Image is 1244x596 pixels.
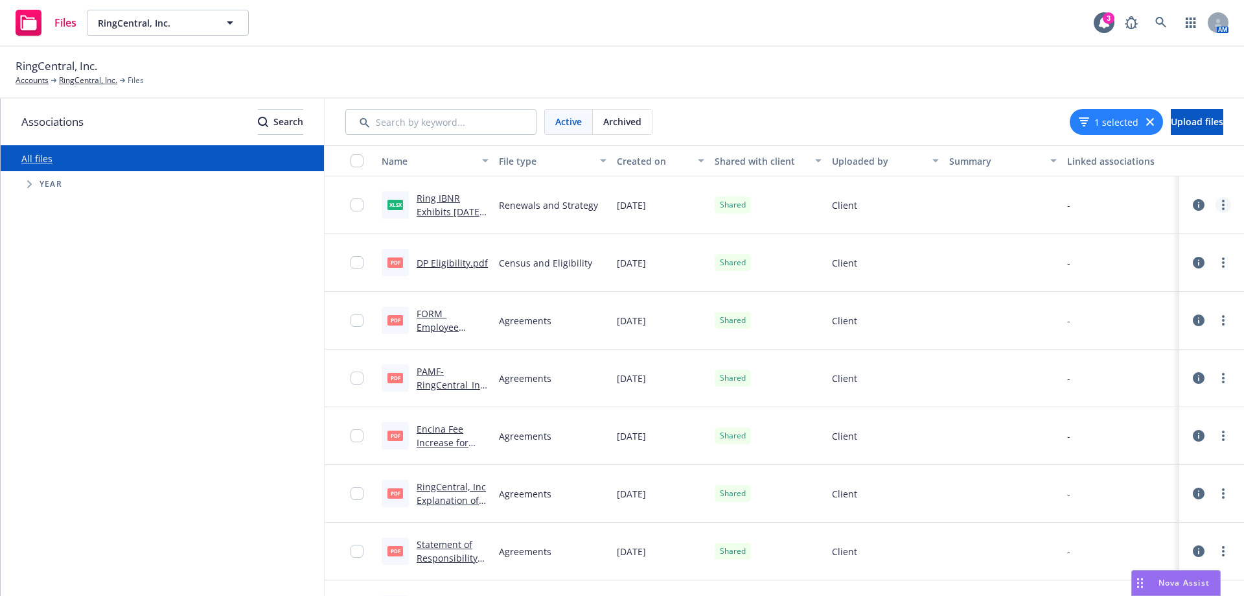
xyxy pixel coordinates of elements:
span: [DATE] [617,545,646,558]
div: Drag to move [1132,571,1148,595]
button: Uploaded by [827,145,944,176]
button: Created on [612,145,709,176]
input: Toggle Row Selected [351,429,363,442]
button: Name [376,145,494,176]
input: Toggle Row Selected [351,372,363,385]
a: more [1215,197,1231,213]
div: 3 [1103,12,1114,24]
span: xlsx [387,200,403,209]
a: more [1215,313,1231,328]
div: - [1067,256,1070,270]
button: Nova Assist [1131,570,1221,596]
a: Report a Bug [1118,10,1144,36]
a: Files [10,5,82,41]
button: Shared with client [709,145,827,176]
button: Linked associations [1062,145,1179,176]
span: pdf [387,546,403,556]
div: - [1067,487,1070,501]
span: Shared [720,199,746,211]
span: Client [832,372,857,385]
span: pdf [387,373,403,383]
span: Year [40,180,62,188]
a: DP Eligibility.pdf [417,257,488,269]
div: Uploaded by [832,154,925,168]
span: Shared [720,545,746,557]
span: pdf [387,257,403,267]
input: Toggle Row Selected [351,256,363,269]
span: Shared [720,430,746,442]
svg: Search [258,117,268,127]
a: more [1215,543,1231,559]
span: RingCentral, Inc. [16,58,97,75]
a: more [1215,255,1231,270]
a: more [1215,370,1231,386]
span: Files [54,18,76,28]
span: Client [832,487,857,501]
span: [DATE] [617,198,646,212]
a: PAMF-RingCentral_Inc-Executive_Health__Services_Agreement_(01591587xBA01C).DOCX.pdf [417,365,488,459]
span: Agreements [499,314,551,328]
span: Archived [603,115,641,128]
a: more [1215,486,1231,501]
span: Shared [720,372,746,384]
input: Toggle Row Selected [351,487,363,500]
a: Statement of Responsibility MET [DATE] - Copy.pdf [417,538,478,591]
div: Created on [617,154,690,168]
a: Switch app [1178,10,1204,36]
span: Shared [720,315,746,326]
div: File type [499,154,592,168]
div: - [1067,372,1070,385]
a: RingCentral, Inc Explanation of Administrative ServicesPDF - Copy.pdf [417,481,486,547]
span: RingCentral, Inc. [98,16,210,30]
div: Shared with client [715,154,807,168]
span: Agreements [499,545,551,558]
span: Renewals and Strategy [499,198,598,212]
span: Census and Eligibility [499,256,592,270]
span: [DATE] [617,314,646,328]
a: All files [21,152,52,165]
input: Toggle Row Selected [351,198,363,211]
span: Files [128,75,144,86]
button: SearchSearch [258,109,303,135]
a: Search [1148,10,1174,36]
span: pdf [387,488,403,498]
a: Encina Fee Increase for 2024 Concierge Program.pdf [417,423,483,476]
div: Tree Example [1,171,324,197]
input: Toggle Row Selected [351,314,363,327]
span: Client [832,198,857,212]
input: Toggle Row Selected [351,545,363,558]
a: more [1215,428,1231,444]
span: Client [832,545,857,558]
div: Name [382,154,474,168]
span: Upload files [1171,115,1223,128]
span: [DATE] [617,429,646,443]
span: [DATE] [617,372,646,385]
button: Upload files [1171,109,1223,135]
div: - [1067,198,1070,212]
div: - [1067,314,1070,328]
button: File type [494,145,611,176]
span: [DATE] [617,487,646,501]
div: Search [258,110,303,134]
span: Shared [720,257,746,268]
button: 1 selected [1079,115,1138,129]
input: Search by keyword... [345,109,536,135]
div: - [1067,429,1070,443]
a: RingCentral, Inc. [59,75,117,86]
div: Linked associations [1067,154,1174,168]
span: [DATE] [617,256,646,270]
button: RingCentral, Inc. [87,10,249,36]
span: Associations [21,113,84,130]
a: Accounts [16,75,49,86]
button: Summary [944,145,1061,176]
span: Client [832,314,857,328]
span: Agreements [499,487,551,501]
input: Select all [351,154,363,167]
span: Client [832,256,857,270]
span: Agreements [499,429,551,443]
span: pdf [387,315,403,325]
div: Summary [949,154,1042,168]
span: Active [555,115,582,128]
span: Shared [720,488,746,499]
div: - [1067,545,1070,558]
